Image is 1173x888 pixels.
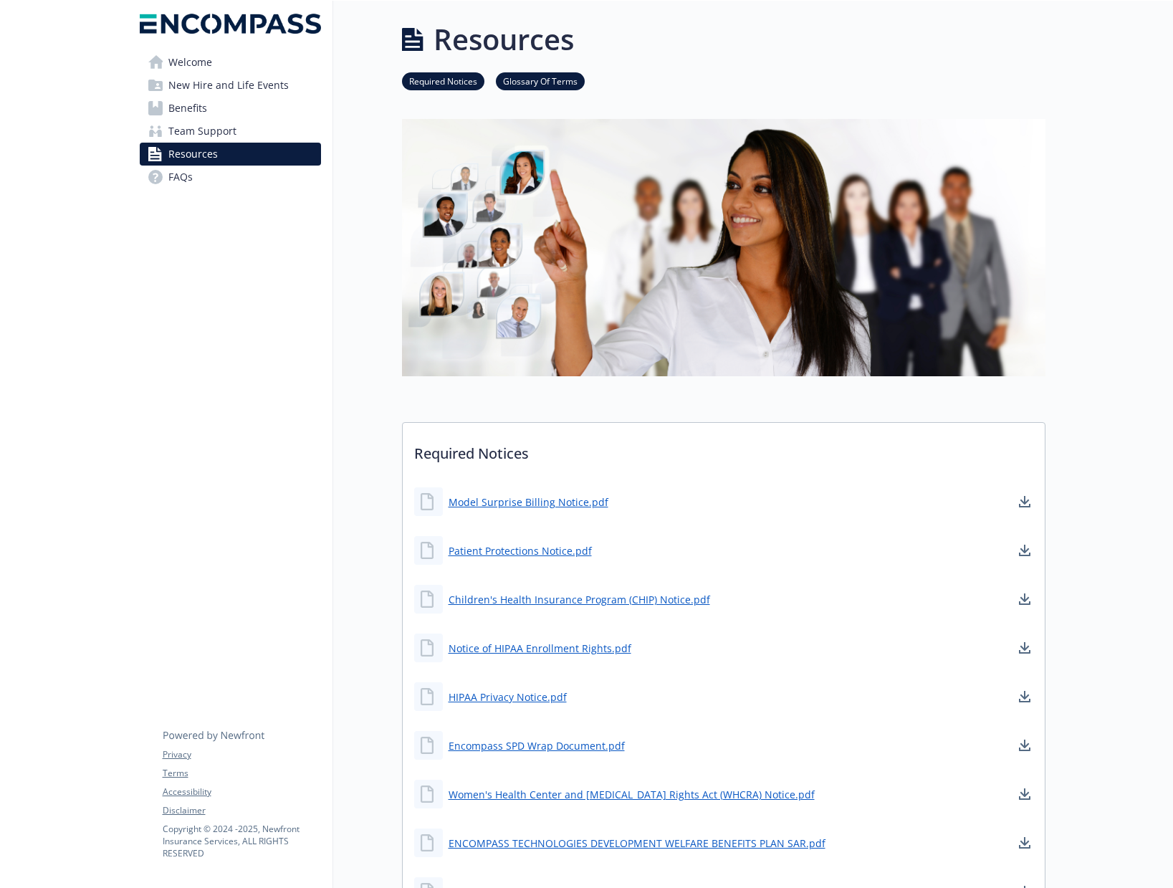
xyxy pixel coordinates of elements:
[168,97,207,120] span: Benefits
[168,51,212,74] span: Welcome
[168,74,289,97] span: New Hire and Life Events
[449,689,567,705] a: HIPAA Privacy Notice.pdf
[1016,834,1033,851] a: download document
[449,543,592,558] a: Patient Protections Notice.pdf
[1016,786,1033,803] a: download document
[163,786,320,798] a: Accessibility
[1016,737,1033,754] a: download document
[140,166,321,188] a: FAQs
[163,767,320,780] a: Terms
[140,97,321,120] a: Benefits
[140,120,321,143] a: Team Support
[1016,688,1033,705] a: download document
[163,804,320,817] a: Disclaimer
[140,143,321,166] a: Resources
[1016,493,1033,510] a: download document
[163,823,320,859] p: Copyright © 2024 - 2025 , Newfront Insurance Services, ALL RIGHTS RESERVED
[449,495,608,510] a: Model Surprise Billing Notice.pdf
[449,836,825,851] a: ENCOMPASS TECHNOLOGIES DEVELOPMENT WELFARE BENEFITS PLAN SAR.pdf
[1016,591,1033,608] a: download document
[449,738,625,753] a: Encompass SPD Wrap Document.pdf
[140,51,321,74] a: Welcome
[168,143,218,166] span: Resources
[434,18,574,61] h1: Resources
[168,120,236,143] span: Team Support
[449,787,815,802] a: Women's Health Center and [MEDICAL_DATA] Rights Act (WHCRA) Notice.pdf
[402,119,1045,376] img: resources page banner
[1016,639,1033,657] a: download document
[163,748,320,761] a: Privacy
[402,74,484,87] a: Required Notices
[403,423,1045,476] p: Required Notices
[1016,542,1033,559] a: download document
[168,166,193,188] span: FAQs
[449,592,710,607] a: Children's Health Insurance Program (CHIP) Notice.pdf
[496,74,585,87] a: Glossary Of Terms
[449,641,631,656] a: Notice of HIPAA Enrollment Rights.pdf
[140,74,321,97] a: New Hire and Life Events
